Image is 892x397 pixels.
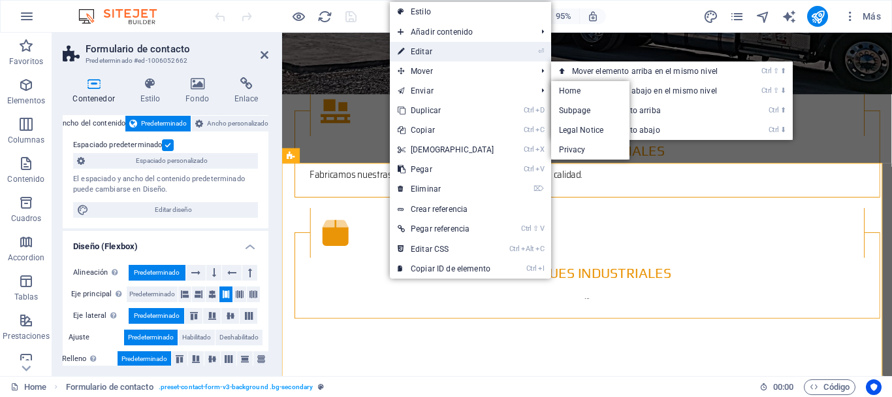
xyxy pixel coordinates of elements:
[224,77,268,105] h4: Enlace
[535,165,545,173] i: V
[390,101,502,120] a: CtrlDDuplicar
[66,379,153,395] span: Haz clic para seleccionar y doble clic para editar
[129,286,175,302] span: Predeterminado
[390,179,502,199] a: ⌦Eliminar
[86,43,268,55] h2: Formulario de contacto
[390,239,502,259] a: CtrlAltCEditar CSS
[191,116,272,131] button: Ancho personalizado
[3,331,49,341] p: Prestaciones
[390,22,532,42] span: Añadir contenido
[780,67,786,75] i: ⬆
[535,245,545,253] i: C
[773,379,793,395] span: 00 00
[318,383,324,390] i: Este elemento es un preajuste personalizable
[291,9,306,24] button: Haz clic para salir del modo de previsualización y seguir editando
[178,330,215,345] button: Habilitado
[141,116,187,131] span: Predeterminado
[219,330,259,345] span: Deshabilitado
[93,202,254,218] span: Editar diseño
[804,379,855,395] button: Código
[781,9,797,24] button: text_generator
[780,126,786,134] i: ⬇
[703,9,718,24] button: design
[810,379,850,395] span: Código
[761,86,772,95] i: Ctrl
[134,265,180,281] span: Predeterminado
[58,116,126,131] label: Ancho del contenido
[73,308,129,324] label: Eje lateral
[838,6,886,27] button: Más
[773,86,779,95] i: ⇧
[63,77,130,105] h4: Contenedor
[71,286,127,302] label: Eje principal
[11,213,42,224] p: Cuadros
[535,126,545,134] i: C
[390,42,502,61] a: ⏎Editar
[127,286,178,302] button: Predeterminado
[551,81,744,101] a: Ctrl⇧⬇Mover elemento abajo en el mismo nivel
[7,95,45,106] p: Elementos
[121,351,167,367] span: Predeterminado
[551,140,630,160] a: Privacy
[538,264,545,273] i: I
[182,330,211,345] span: Habilitado
[134,308,180,324] span: Predeterminado
[551,101,744,120] a: Ctrl⬆Mover el elemento arriba
[526,264,537,273] i: Ctrl
[780,86,786,95] i: ⬇
[62,351,118,367] label: Relleno
[538,47,544,56] i: ⏎
[9,56,43,67] p: Favoritos
[782,9,797,24] i: AI Writer
[807,6,828,27] button: publish
[866,379,882,395] button: Usercentrics
[703,9,718,24] i: Diseño (Ctrl+Alt+Y)
[535,145,545,154] i: X
[73,202,258,218] button: Editar diseño
[540,224,544,233] i: V
[524,145,534,154] i: Ctrl
[73,153,258,169] button: Espaciado personalizado
[128,330,174,345] span: Predeterminado
[8,135,45,145] p: Columnas
[66,379,325,395] nav: breadcrumb
[7,174,44,184] p: Contenido
[524,106,534,114] i: Ctrl
[118,351,171,367] button: Predeterminado
[553,9,574,24] h6: 95%
[10,379,46,395] a: Haz clic para cancelar la selección y doble clic para abrir páginas
[780,106,786,114] i: ⬆
[63,231,268,254] h4: Diseño (Flexbox)
[86,55,242,67] h3: Predeterminado #ed-1006052662
[534,9,580,24] button: 95%
[129,308,184,324] button: Predeterminado
[317,9,332,24] button: reload
[844,10,881,23] span: Más
[521,245,534,253] i: Alt
[390,81,532,101] a: Enviar
[390,259,502,279] a: CtrlICopiar ID de elemento
[533,224,539,233] i: ⇧
[390,219,502,239] a: Ctrl⇧VPegar referencia
[75,9,173,24] img: Editor Logo
[509,245,520,253] i: Ctrl
[390,160,502,179] a: CtrlVPegar
[524,126,534,134] i: Ctrl
[535,106,545,114] i: D
[14,292,39,302] p: Tablas
[125,116,191,131] button: Predeterminado
[729,9,744,24] button: pages
[73,265,129,281] label: Alineación
[390,199,551,219] a: Crear referencia
[215,330,263,345] button: Deshabilitado
[534,184,544,193] i: ⌦
[390,120,502,140] a: CtrlCCopiar
[129,265,185,281] button: Predeterminado
[551,120,630,140] a: Legal Notice
[130,77,176,105] h4: Estilo
[755,9,771,24] button: navigator
[769,126,779,134] i: Ctrl
[8,252,44,263] p: Accordion
[551,81,630,101] a: Home
[73,174,258,196] div: El espaciado y ancho del contenido predeterminado puede cambiarse en Diseño.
